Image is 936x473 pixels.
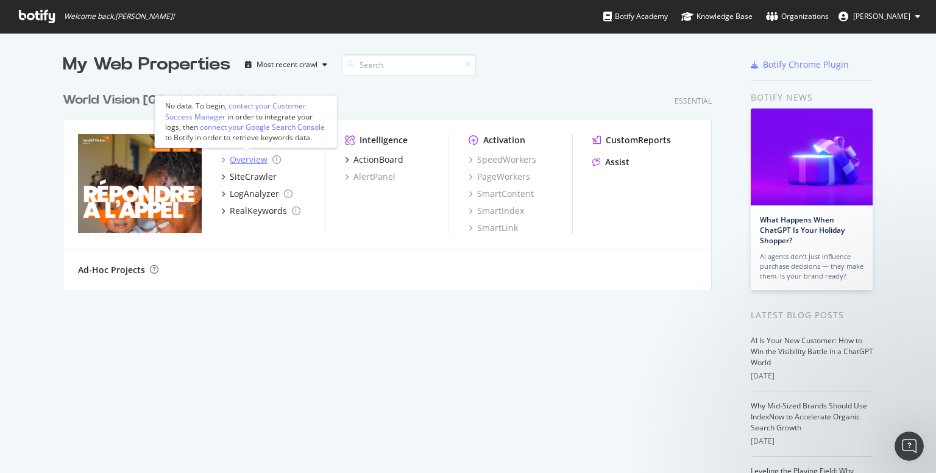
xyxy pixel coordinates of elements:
[853,11,910,21] span: Arthur H
[681,10,753,23] div: Knowledge Base
[257,61,317,68] div: Most recent crawl
[230,205,287,217] div: RealKeywords
[353,154,403,166] div: ActionBoard
[240,55,332,74] button: Most recent crawl
[200,122,325,132] div: connect your Google Search Console
[483,134,525,146] div: Activation
[64,12,174,21] span: Welcome back, [PERSON_NAME] !
[675,96,712,106] div: Essential
[751,59,849,71] a: Botify Chrome Plugin
[469,205,524,217] a: SmartIndex
[345,171,395,183] a: AlertPanel
[230,171,277,183] div: SiteCrawler
[63,91,280,109] a: World Vision [GEOGRAPHIC_DATA]
[345,154,403,166] a: ActionBoard
[763,59,849,71] div: Botify Chrome Plugin
[751,400,867,433] a: Why Mid-Sized Brands Should Use IndexNow to Accelerate Organic Search Growth
[751,108,873,205] img: What Happens When ChatGPT Is Your Holiday Shopper?
[63,91,275,109] div: World Vision [GEOGRAPHIC_DATA]
[469,188,534,200] a: SmartContent
[469,222,518,234] a: SmartLink
[469,154,536,166] a: SpeedWorkers
[469,171,530,183] a: PageWorkers
[605,156,629,168] div: Assist
[221,171,277,183] a: SiteCrawler
[760,215,845,246] a: What Happens When ChatGPT Is Your Holiday Shopper?
[592,156,629,168] a: Assist
[760,252,863,281] div: AI agents don’t just influence purchase decisions — they make them. Is your brand ready?
[230,188,279,200] div: LogAnalyzer
[751,91,873,104] div: Botify news
[592,134,671,146] a: CustomReports
[766,10,829,23] div: Organizations
[751,371,873,382] div: [DATE]
[63,52,230,77] div: My Web Properties
[78,264,145,276] div: Ad-Hoc Projects
[78,134,202,233] img: worldvision.fr
[829,7,930,26] button: [PERSON_NAME]
[751,335,873,368] a: AI Is Your New Customer: How to Win the Visibility Battle in a ChatGPT World
[751,436,873,447] div: [DATE]
[221,188,292,200] a: LogAnalyzer
[342,54,476,76] input: Search
[603,10,668,23] div: Botify Academy
[606,134,671,146] div: CustomReports
[63,77,721,290] div: grid
[230,154,268,166] div: Overview
[360,134,408,146] div: Intelligence
[165,101,306,122] div: contact your Customer Success Manager
[165,101,327,143] div: No data. To begin, in order to integrate your logs, then to Botify in order to retrieve keywords ...
[751,308,873,322] div: Latest Blog Posts
[221,205,300,217] a: RealKeywords
[221,154,281,166] a: Overview
[895,432,924,461] iframe: Intercom live chat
